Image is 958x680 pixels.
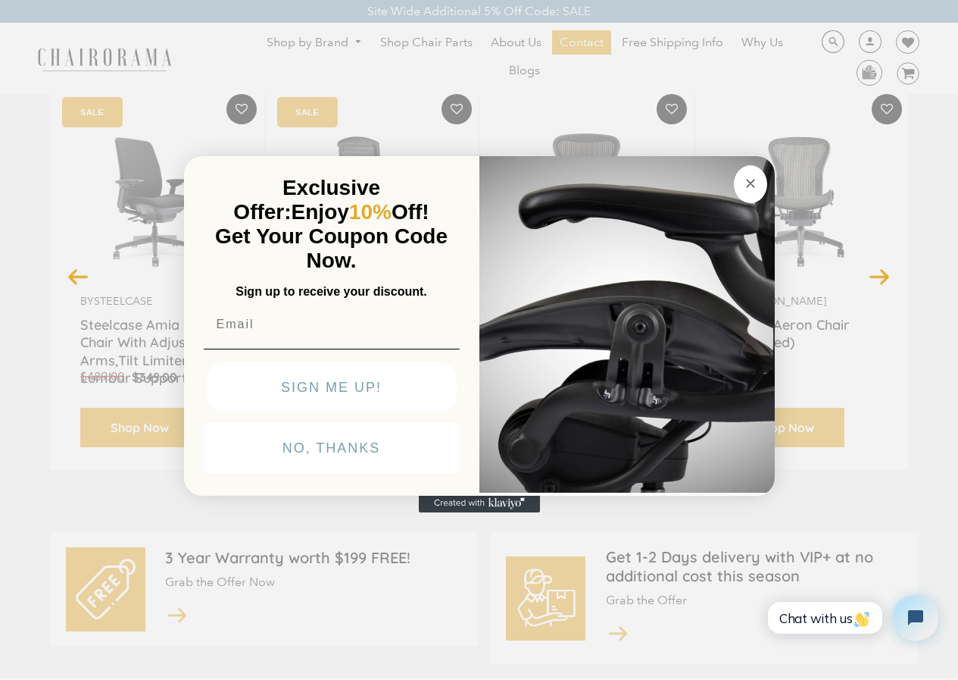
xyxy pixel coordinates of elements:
[866,263,893,290] button: Next
[233,176,380,224] span: Exclusive Offer:
[349,200,392,224] span: 10%
[207,362,457,412] button: SIGN ME UP!
[204,423,460,473] button: NO, THANKS
[756,582,951,653] iframe: Tidio Chat
[65,263,92,290] button: Previous
[215,224,448,272] span: Get Your Coupon Code Now.
[734,165,767,203] button: Close dialog
[236,285,426,298] span: Sign up to receive your discount.
[204,309,460,340] input: Email
[479,153,775,493] img: 92d77583-a095-41f6-84e7-858462e0427a.jpeg
[419,494,540,512] a: Created with Klaviyo - opens in a new tab
[292,200,429,224] span: Enjoy Off!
